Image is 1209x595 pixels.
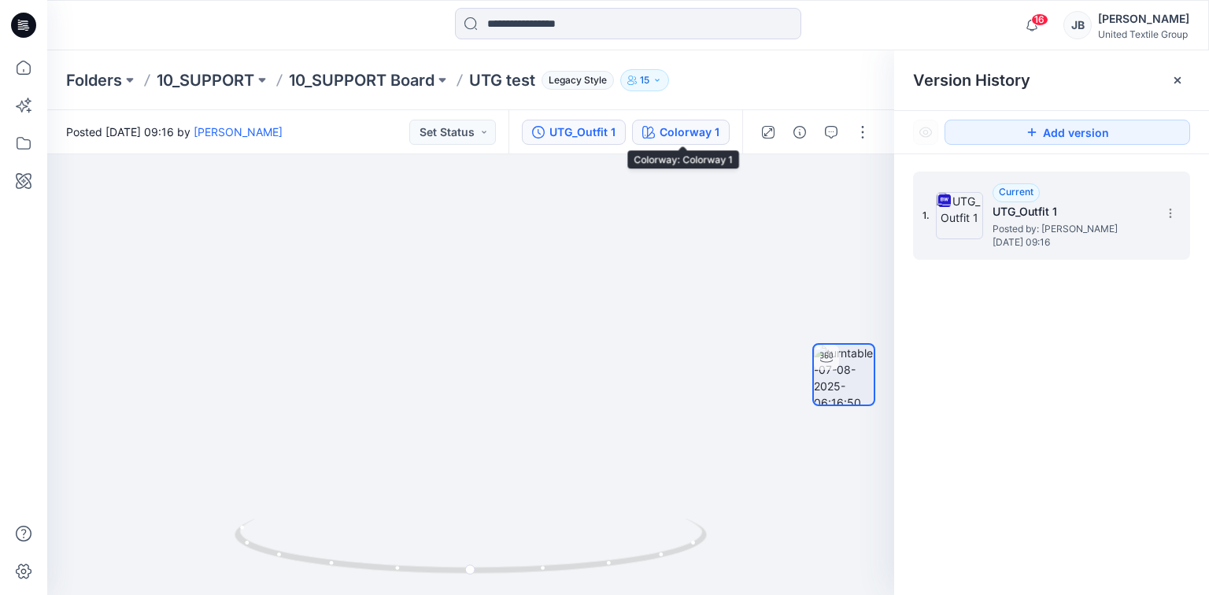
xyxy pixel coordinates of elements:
div: United Textile Group [1098,28,1189,40]
button: Close [1171,74,1184,87]
button: Details [787,120,812,145]
span: Version History [913,71,1030,90]
div: Colorway 1 [660,124,719,141]
button: Add version [945,120,1190,145]
div: [PERSON_NAME] [1098,9,1189,28]
a: 10_SUPPORT [157,69,254,91]
span: [DATE] 09:16 [993,237,1150,248]
a: 10_SUPPORT Board [289,69,434,91]
span: Legacy Style [542,71,614,90]
img: UTG_Outfit 1 [936,192,983,239]
img: turntable-07-08-2025-06:16:50 [814,345,874,405]
span: Posted by: Marnie Douven [993,221,1150,237]
a: [PERSON_NAME] [194,125,283,139]
button: Show Hidden Versions [913,120,938,145]
button: UTG_Outfit 1 [522,120,626,145]
span: Current [999,186,1033,198]
div: JB [1063,11,1092,39]
span: Posted [DATE] 09:16 by [66,124,283,140]
a: Folders [66,69,122,91]
span: 16 [1031,13,1048,26]
h5: UTG_Outfit 1 [993,202,1150,221]
p: 15 [640,72,649,89]
p: UTG test [469,69,535,91]
span: 1. [922,209,930,223]
button: Legacy Style [535,69,614,91]
div: UTG_Outfit 1 [549,124,616,141]
button: 15 [620,69,669,91]
button: Colorway 1 [632,120,730,145]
